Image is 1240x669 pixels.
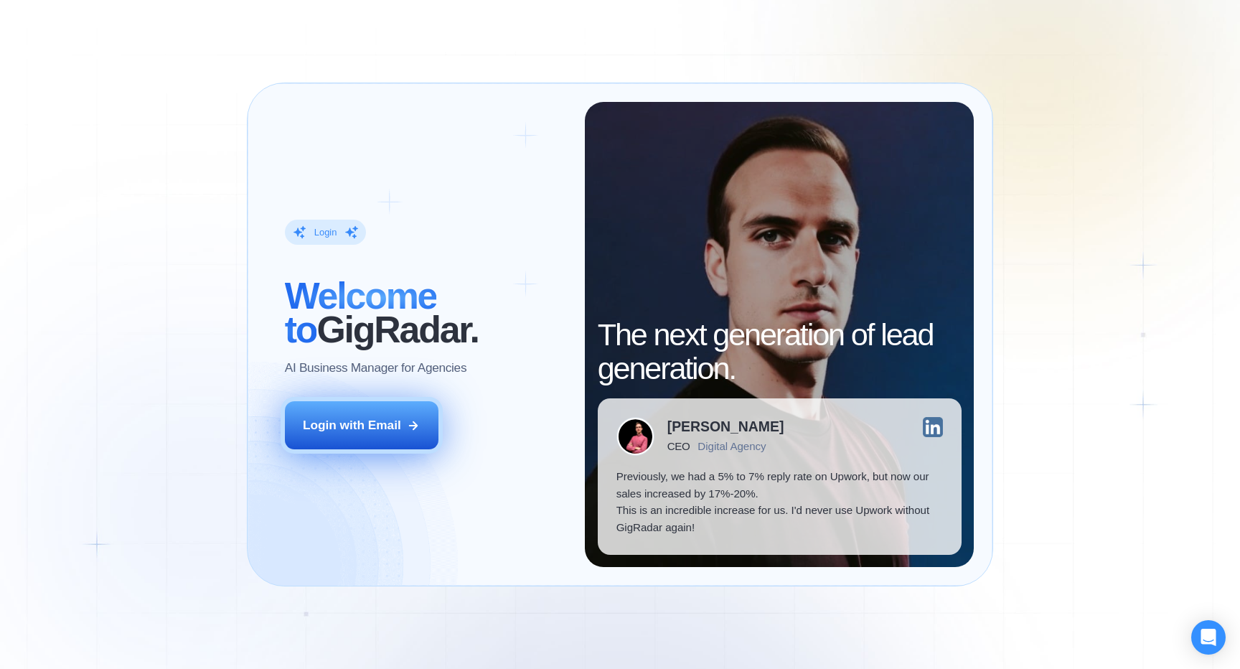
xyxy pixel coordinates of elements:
[285,401,438,449] button: Login with Email
[616,468,943,536] p: Previously, we had a 5% to 7% reply rate on Upwork, but now our sales increased by 17%-20%. This ...
[697,440,766,452] div: Digital Agency
[285,279,567,347] h2: ‍ GigRadar.
[667,440,690,452] div: CEO
[1191,620,1226,655] div: Open Intercom Messenger
[285,360,466,377] p: AI Business Manager for Agencies
[667,420,784,434] div: [PERSON_NAME]
[314,226,337,238] div: Login
[598,318,962,386] h2: The next generation of lead generation.
[303,417,401,434] div: Login with Email
[285,275,436,351] span: Welcome to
